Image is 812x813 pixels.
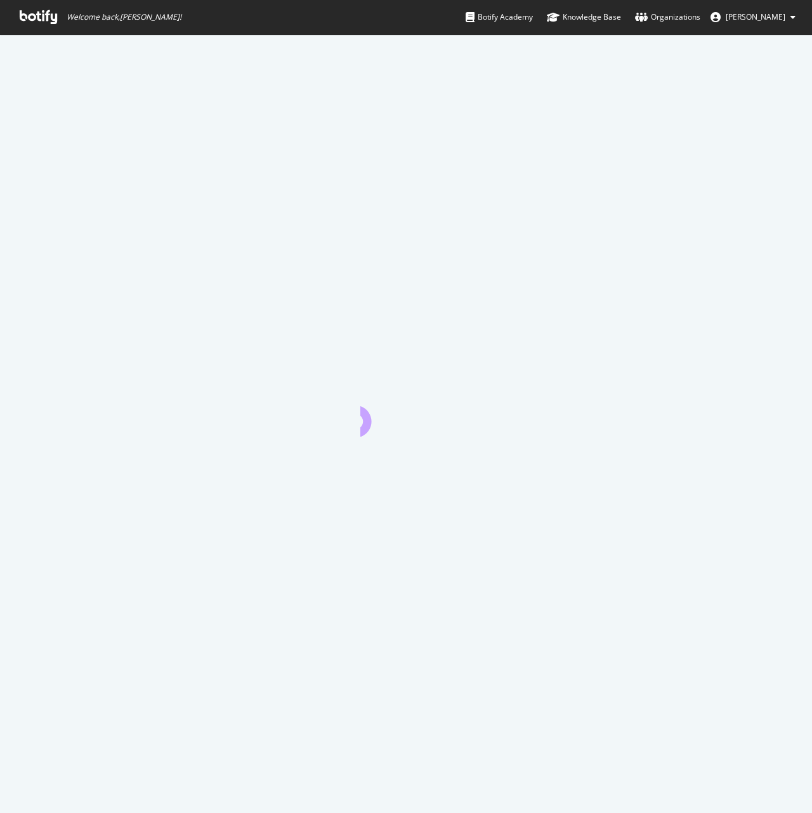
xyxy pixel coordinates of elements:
[466,11,533,23] div: Botify Academy
[635,11,700,23] div: Organizations
[547,11,621,23] div: Knowledge Base
[700,7,806,27] button: [PERSON_NAME]
[726,11,785,22] span: Jovoney Morton
[67,12,181,22] span: Welcome back, [PERSON_NAME] !
[360,391,452,437] div: animation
